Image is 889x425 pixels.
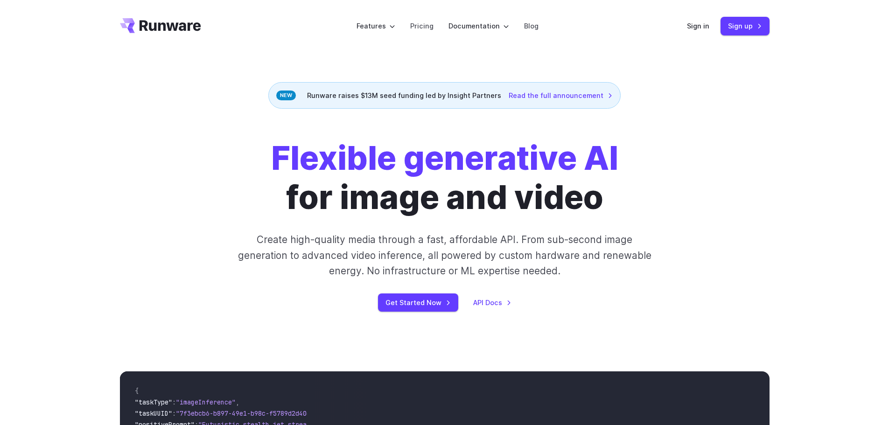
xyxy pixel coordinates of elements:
a: Blog [524,21,539,31]
h1: for image and video [271,139,618,217]
span: { [135,387,139,395]
span: "taskType" [135,398,172,406]
a: API Docs [473,297,511,308]
label: Features [357,21,395,31]
a: Get Started Now [378,293,458,312]
a: Sign up [721,17,770,35]
span: "taskUUID" [135,409,172,418]
span: "7f3ebcb6-b897-49e1-b98c-f5789d2d40d7" [176,409,318,418]
a: Read the full announcement [509,90,613,101]
span: : [172,398,176,406]
span: "imageInference" [176,398,236,406]
p: Create high-quality media through a fast, affordable API. From sub-second image generation to adv... [237,232,652,279]
div: Runware raises $13M seed funding led by Insight Partners [268,82,621,109]
span: , [236,398,239,406]
strong: Flexible generative AI [271,138,618,178]
a: Go to / [120,18,201,33]
a: Sign in [687,21,709,31]
label: Documentation [448,21,509,31]
a: Pricing [410,21,434,31]
span: : [172,409,176,418]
